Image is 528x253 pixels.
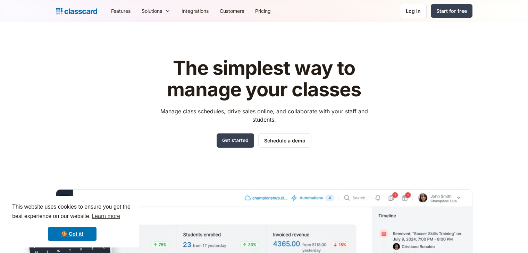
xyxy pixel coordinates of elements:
[142,7,162,15] div: Solutions
[250,3,276,19] a: Pricing
[400,4,427,18] a: Log in
[56,6,97,16] a: home
[6,196,139,247] div: cookieconsent
[436,7,467,15] div: Start for free
[154,58,374,100] h1: The simplest way to manage your classes
[12,203,132,221] span: This website uses cookies to ensure you get the best experience on our website.
[431,4,472,18] a: Start for free
[154,107,374,124] p: Manage class schedules, drive sales online, and collaborate with your staff and students.
[48,227,97,241] a: dismiss cookie message
[258,133,311,148] a: Schedule a demo
[176,3,214,19] a: Integrations
[406,7,421,15] div: Log in
[217,133,254,148] a: Get started
[136,3,176,19] div: Solutions
[214,3,250,19] a: Customers
[106,3,136,19] a: Features
[91,211,121,221] a: learn more about cookies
